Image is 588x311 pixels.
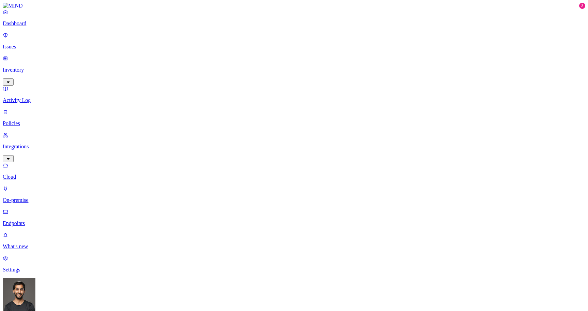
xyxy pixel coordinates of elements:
a: Endpoints [3,209,585,226]
a: Dashboard [3,9,585,27]
a: Activity Log [3,86,585,103]
p: Endpoints [3,220,585,226]
a: Settings [3,255,585,273]
p: Settings [3,267,585,273]
img: Hod Bin Noon [3,278,35,311]
div: 2 [579,3,585,9]
a: What's new [3,232,585,250]
p: On-premise [3,197,585,203]
p: Activity Log [3,97,585,103]
p: Dashboard [3,20,585,27]
a: Integrations [3,132,585,161]
a: Policies [3,109,585,127]
p: Inventory [3,67,585,73]
p: What's new [3,243,585,250]
p: Issues [3,44,585,50]
a: MIND [3,3,585,9]
p: Policies [3,120,585,127]
p: Cloud [3,174,585,180]
a: On-premise [3,186,585,203]
a: Inventory [3,55,585,85]
img: MIND [3,3,23,9]
a: Cloud [3,162,585,180]
p: Integrations [3,144,585,150]
a: Issues [3,32,585,50]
